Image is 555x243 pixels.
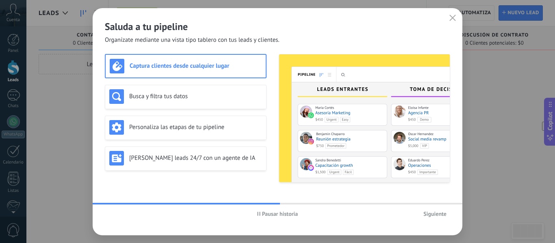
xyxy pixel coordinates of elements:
[129,154,262,162] h3: [PERSON_NAME] leads 24/7 con un agente de IA
[254,208,302,220] button: Pausar historia
[105,20,450,33] h2: Saluda a tu pipeline
[423,211,447,217] span: Siguiente
[129,123,262,131] h3: Personaliza las etapas de tu pipeline
[129,92,262,100] h3: Busca y filtra tus datos
[130,62,262,70] h3: Captura clientes desde cualquier lugar
[420,208,450,220] button: Siguiente
[105,36,280,44] span: Organízate mediante una vista tipo tablero con tus leads y clientes.
[262,211,298,217] span: Pausar historia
